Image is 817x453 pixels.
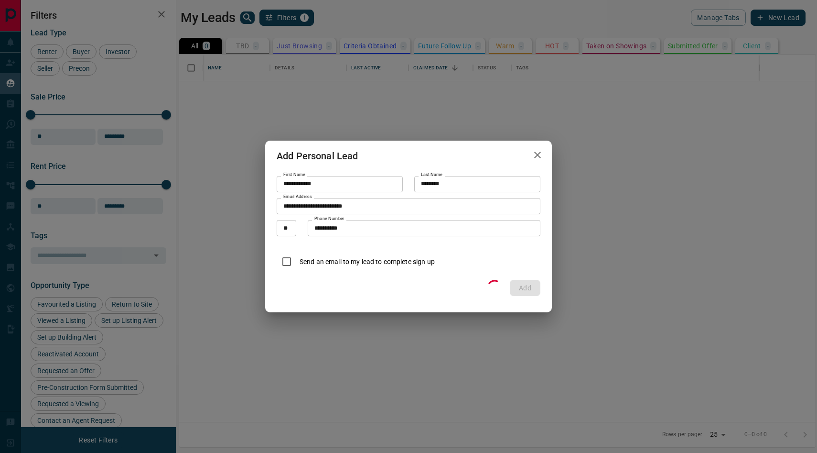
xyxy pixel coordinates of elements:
label: Last Name [421,172,442,178]
h2: Add Personal Lead [265,141,370,171]
label: Email Address [283,194,312,200]
label: First Name [283,172,305,178]
p: Send an email to my lead to complete sign up [300,257,435,267]
div: Loading [485,277,504,298]
label: Phone Number [314,216,344,222]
